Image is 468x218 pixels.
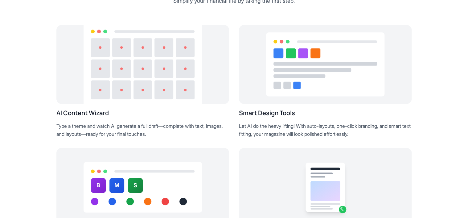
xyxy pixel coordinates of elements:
h3: AI Content Wizard [56,109,229,117]
h3: Smart Design Tools [239,109,412,117]
p: Let AI do the heavy lifting! With auto-layouts, one-click branding, and smart text fitting, your ... [239,122,412,138]
span: S [133,181,137,190]
span: M [114,181,119,190]
span: B [96,181,100,190]
p: Type a theme and watch AI generate a full draft—complete with text, images, and layouts—ready for... [56,122,229,138]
